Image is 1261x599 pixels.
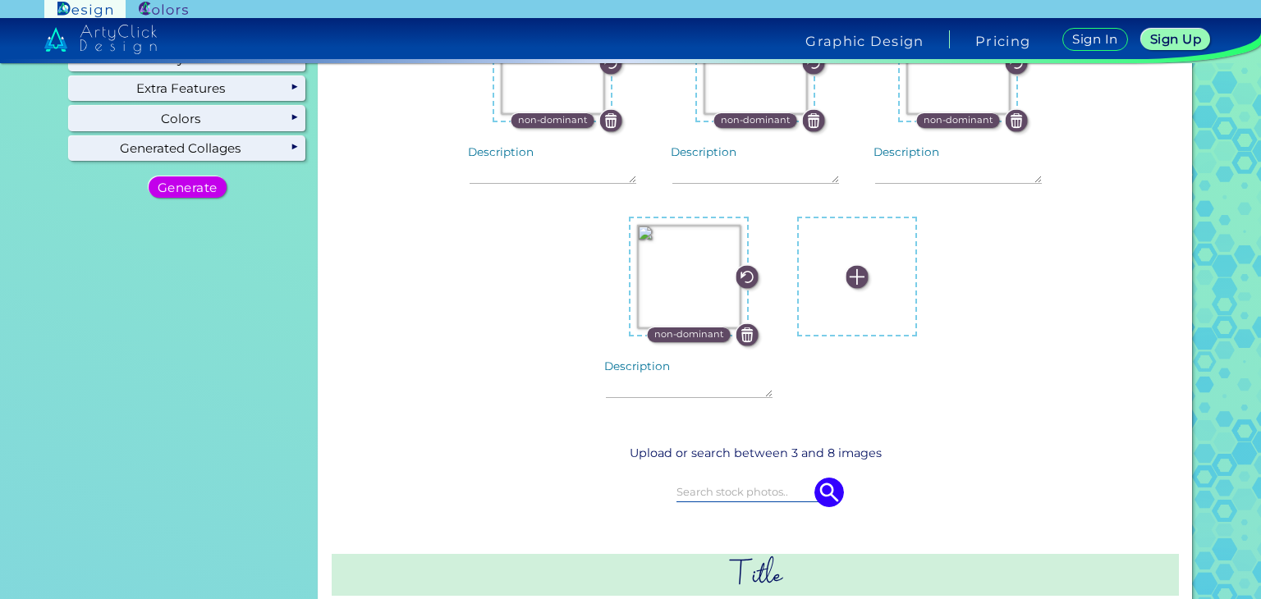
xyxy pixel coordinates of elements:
img: icon_plus_white.svg [846,266,868,288]
a: Pricing [975,34,1030,48]
p: non-dominant [518,113,588,128]
div: Colors [69,106,305,130]
img: icon search [814,478,844,507]
h4: Graphic Design [805,34,924,48]
p: non-dominant [924,113,993,128]
h5: Generate [160,181,213,193]
a: Sign In [1066,29,1125,50]
div: Extra Features [69,76,305,101]
p: non-dominant [654,327,724,342]
h5: Sign In [1075,34,1116,45]
img: 222a7bbf-f32b-4633-a7f7-90d149e5282b [637,225,741,328]
label: Description [604,361,670,373]
p: non-dominant [721,113,791,128]
label: Description [671,147,736,158]
img: artyclick_design_logo_white_combined_path.svg [44,25,158,54]
h2: Title [332,554,1179,596]
input: Search stock photos.. [676,482,834,501]
div: Generated Collages [69,136,305,161]
h5: Sign Up [1153,34,1199,45]
label: Description [468,147,534,158]
p: Upload or search between 3 and 8 images [338,444,1172,463]
label: Description [874,147,939,158]
img: ArtyClick Colors logo [139,2,188,17]
a: Sign Up [1144,30,1207,49]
